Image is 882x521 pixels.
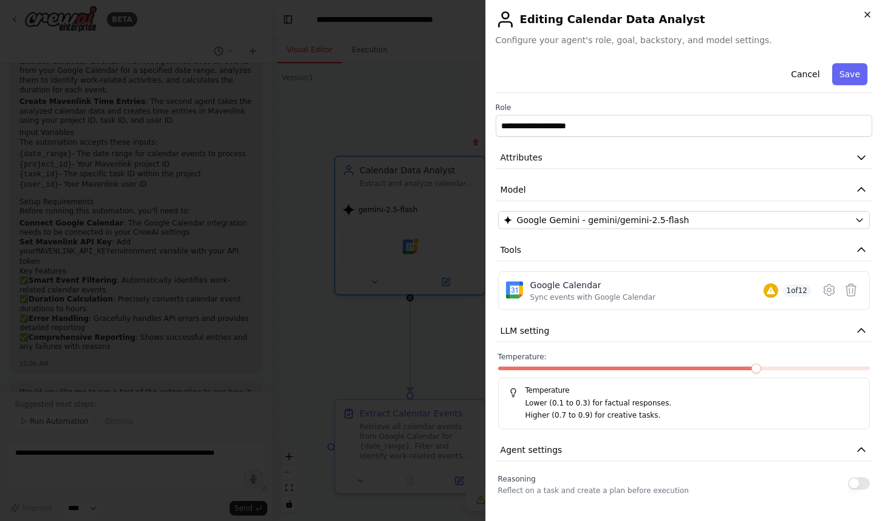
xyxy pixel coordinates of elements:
[783,285,812,297] span: 1 of 12
[496,10,872,29] h2: Editing Calendar Data Analyst
[496,147,872,169] button: Attributes
[498,475,536,483] span: Reasoning
[530,279,655,291] div: Google Calendar
[501,244,522,256] span: Tools
[530,292,655,302] div: Sync events with Google Calendar
[525,410,860,422] p: Higher (0.7 to 0.9) for creative tasks.
[501,325,550,337] span: LLM setting
[496,103,872,112] label: Role
[496,320,872,342] button: LLM setting
[498,211,870,229] button: Google Gemini - gemini/gemini-2.5-flash
[784,63,827,85] button: Cancel
[496,34,872,46] span: Configure your agent's role, goal, backstory, and model settings.
[496,239,872,261] button: Tools
[496,179,872,201] button: Model
[498,486,689,495] p: Reflect on a task and create a plan before execution
[498,510,870,520] label: Max Reasoning Attempts
[818,279,840,301] button: Configure tool
[840,279,862,301] button: Delete tool
[525,398,860,410] p: Lower (0.1 to 0.3) for factual responses.
[501,444,562,456] span: Agent settings
[496,439,872,461] button: Agent settings
[517,214,689,226] span: Google Gemini - gemini/gemini-2.5-flash
[501,184,526,196] span: Model
[508,385,860,395] h5: Temperature
[506,281,523,298] img: Google Calendar
[498,352,547,362] span: Temperature:
[832,63,867,85] button: Save
[501,151,542,164] span: Attributes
